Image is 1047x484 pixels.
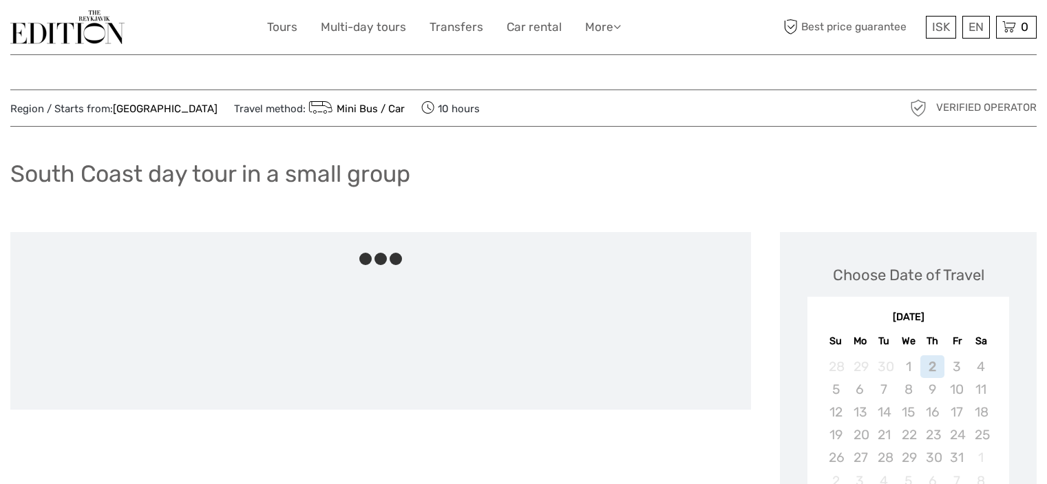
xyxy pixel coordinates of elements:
[306,103,405,115] a: Mini Bus / Car
[807,311,1009,325] div: [DATE]
[920,332,944,350] div: Th
[872,332,896,350] div: Tu
[1019,20,1030,34] span: 0
[896,332,920,350] div: We
[848,332,872,350] div: Mo
[872,401,896,423] div: Not available Tuesday, October 14th, 2025
[430,17,483,37] a: Transfers
[936,101,1037,115] span: Verified Operator
[896,423,920,446] div: Not available Wednesday, October 22nd, 2025
[969,446,993,469] div: Not available Saturday, November 1st, 2025
[872,355,896,378] div: Not available Tuesday, September 30th, 2025
[920,446,944,469] div: Not available Thursday, October 30th, 2025
[421,98,480,118] span: 10 hours
[896,401,920,423] div: Not available Wednesday, October 15th, 2025
[848,355,872,378] div: Not available Monday, September 29th, 2025
[920,401,944,423] div: Not available Thursday, October 16th, 2025
[10,160,410,188] h1: South Coast day tour in a small group
[267,17,297,37] a: Tours
[848,423,872,446] div: Not available Monday, October 20th, 2025
[944,355,969,378] div: Not available Friday, October 3rd, 2025
[896,446,920,469] div: Not available Wednesday, October 29th, 2025
[969,401,993,423] div: Not available Saturday, October 18th, 2025
[969,355,993,378] div: Not available Saturday, October 4th, 2025
[920,355,944,378] div: Not available Thursday, October 2nd, 2025
[896,355,920,378] div: Not available Wednesday, October 1st, 2025
[944,401,969,423] div: Not available Friday, October 17th, 2025
[896,378,920,401] div: Not available Wednesday, October 8th, 2025
[969,378,993,401] div: Not available Saturday, October 11th, 2025
[780,16,922,39] span: Best price guarantee
[944,332,969,350] div: Fr
[848,446,872,469] div: Not available Monday, October 27th, 2025
[823,355,847,378] div: Not available Sunday, September 28th, 2025
[920,423,944,446] div: Not available Thursday, October 23rd, 2025
[823,446,847,469] div: Not available Sunday, October 26th, 2025
[872,378,896,401] div: Not available Tuesday, October 7th, 2025
[944,378,969,401] div: Not available Friday, October 10th, 2025
[585,17,621,37] a: More
[321,17,406,37] a: Multi-day tours
[969,332,993,350] div: Sa
[969,423,993,446] div: Not available Saturday, October 25th, 2025
[962,16,990,39] div: EN
[507,17,562,37] a: Car rental
[920,378,944,401] div: Not available Thursday, October 9th, 2025
[234,98,405,118] span: Travel method:
[848,378,872,401] div: Not available Monday, October 6th, 2025
[10,102,218,116] span: Region / Starts from:
[944,446,969,469] div: Not available Friday, October 31st, 2025
[932,20,950,34] span: ISK
[823,378,847,401] div: Not available Sunday, October 5th, 2025
[944,423,969,446] div: Not available Friday, October 24th, 2025
[872,446,896,469] div: Not available Tuesday, October 28th, 2025
[833,264,984,286] div: Choose Date of Travel
[113,103,218,115] a: [GEOGRAPHIC_DATA]
[10,10,125,44] img: The Reykjavík Edition
[823,401,847,423] div: Not available Sunday, October 12th, 2025
[823,332,847,350] div: Su
[848,401,872,423] div: Not available Monday, October 13th, 2025
[907,97,929,119] img: verified_operator_grey_128.png
[872,423,896,446] div: Not available Tuesday, October 21st, 2025
[823,423,847,446] div: Not available Sunday, October 19th, 2025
